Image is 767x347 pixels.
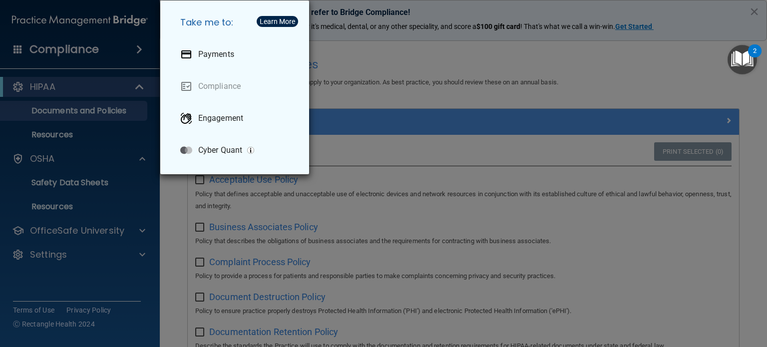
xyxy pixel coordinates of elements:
div: 2 [753,51,757,64]
p: Cyber Quant [198,145,242,155]
a: Engagement [172,104,301,132]
p: Payments [198,49,234,59]
button: Open Resource Center, 2 new notifications [728,45,757,74]
a: Cyber Quant [172,136,301,164]
div: Learn More [260,18,295,25]
button: Learn More [257,16,298,27]
h5: Take me to: [172,8,301,36]
a: Payments [172,40,301,68]
a: Compliance [172,72,301,100]
p: Engagement [198,113,243,123]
